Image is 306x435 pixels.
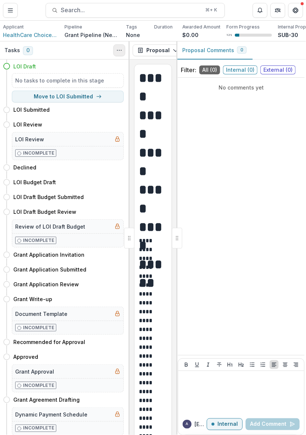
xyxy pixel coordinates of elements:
[15,135,44,143] h5: LOI Review
[15,368,54,375] h5: Grant Approval
[292,360,300,369] button: Align Right
[194,421,207,428] p: [EMAIL_ADDRESS][DOMAIN_NAME]
[270,3,285,18] button: Partners
[64,31,120,39] p: Grant Pipeline (New Grantees)
[226,33,232,38] p: 12 %
[223,65,257,74] span: Internal ( 0 )
[13,208,76,216] h4: LOI Draft Budget Review
[113,44,125,56] button: Toggle View Cancelled Tasks
[13,63,36,70] h4: LOI Draft
[154,24,173,30] p: Duration
[4,47,20,54] h3: Tasks
[12,91,124,102] button: Move to LOI Submitted
[215,360,224,369] button: Strike
[13,193,84,201] h4: LOI Draft Budget Submitted
[199,65,220,74] span: All ( 0 )
[182,24,220,30] p: Awarded Amount
[23,150,54,156] p: Incomplete
[240,47,243,53] span: 0
[46,3,225,18] button: Search...
[260,65,296,74] span: External ( 0 )
[204,6,219,14] div: ⌘ + K
[133,44,183,56] button: Proposal
[13,251,84,259] h4: Grant Application Invitation
[13,163,36,171] h4: Declined
[253,3,267,18] button: Notifications
[23,324,54,331] p: Incomplete
[15,310,67,318] h5: Document Template
[15,411,87,418] h5: Dynamic Payment Schedule
[13,121,42,128] h4: LOI Review
[23,425,54,432] p: Incomplete
[13,280,79,288] h4: Grant Application Review
[3,24,24,30] p: Applicant
[217,421,238,428] p: Internal
[226,360,235,369] button: Heading 1
[23,237,54,244] p: Incomplete
[182,31,199,39] p: $0.00
[13,295,52,303] h4: Grant Write-up
[186,422,189,426] div: adhitya@trytemelio.com
[61,7,201,14] span: Search...
[226,24,260,30] p: Form Progress
[193,360,202,369] button: Underline
[281,360,290,369] button: Align Center
[13,106,50,114] h4: LOI Submitted
[182,360,191,369] button: Bold
[237,360,246,369] button: Heading 2
[64,24,82,30] p: Pipeline
[278,31,298,39] p: SUB-30
[3,3,18,18] button: Toggle Menu
[3,31,59,39] a: HealthCare Choices NY, Inc.
[13,396,80,404] h4: Grant Agreement Drafting
[246,418,300,430] button: Add Comment
[23,46,33,55] span: 0
[126,31,140,39] p: None
[13,338,85,346] h4: Recommended for Approval
[15,77,120,84] h5: No tasks to complete in this stage
[270,360,279,369] button: Align Left
[181,84,302,91] p: No comments yet
[13,353,38,361] h4: Approved
[259,360,267,369] button: Ordered List
[288,3,303,18] button: Get Help
[13,178,56,186] h4: LOI Budget Draft
[181,65,196,74] p: Filter:
[126,24,137,30] p: Tags
[207,418,243,430] button: Internal
[248,360,257,369] button: Bullet List
[23,382,54,389] p: Incomplete
[15,223,85,230] h5: Review of LOI Draft Budget
[204,360,213,369] button: Italicize
[13,266,86,273] h4: Grant Application Submitted
[176,41,253,60] button: Proposal Comments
